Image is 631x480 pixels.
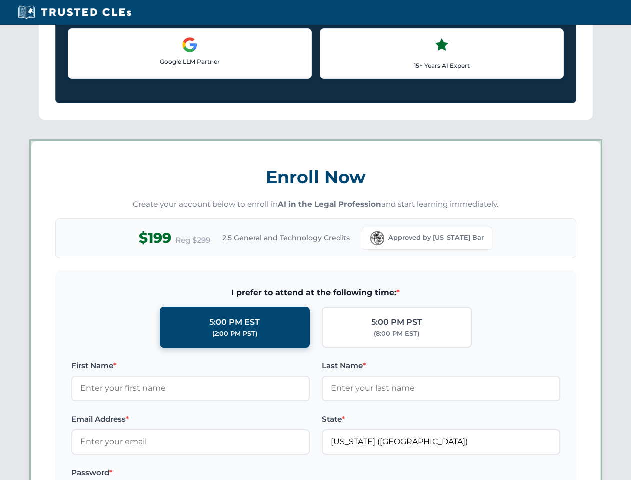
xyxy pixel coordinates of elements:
strong: AI in the Legal Profession [278,199,381,209]
input: Florida (FL) [322,429,560,454]
div: 5:00 PM PST [371,316,422,329]
img: Google [182,37,198,53]
input: Enter your email [71,429,310,454]
h3: Enroll Now [55,161,576,193]
p: Create your account below to enroll in and start learning immediately. [55,199,576,210]
input: Enter your last name [322,376,560,401]
div: (8:00 PM EST) [374,329,419,339]
label: First Name [71,360,310,372]
input: Enter your first name [71,376,310,401]
span: 2.5 General and Technology Credits [222,232,350,243]
span: Approved by [US_STATE] Bar [388,233,484,243]
img: Florida Bar [370,231,384,245]
p: Google LLM Partner [76,57,303,66]
span: I prefer to attend at the following time: [71,286,560,299]
span: Reg $299 [175,234,210,246]
div: (2:00 PM PST) [212,329,257,339]
label: Last Name [322,360,560,372]
div: 5:00 PM EST [209,316,260,329]
label: State [322,413,560,425]
label: Email Address [71,413,310,425]
span: $199 [139,227,171,249]
label: Password [71,467,310,479]
img: Trusted CLEs [15,5,134,20]
p: 15+ Years AI Expert [328,61,555,70]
